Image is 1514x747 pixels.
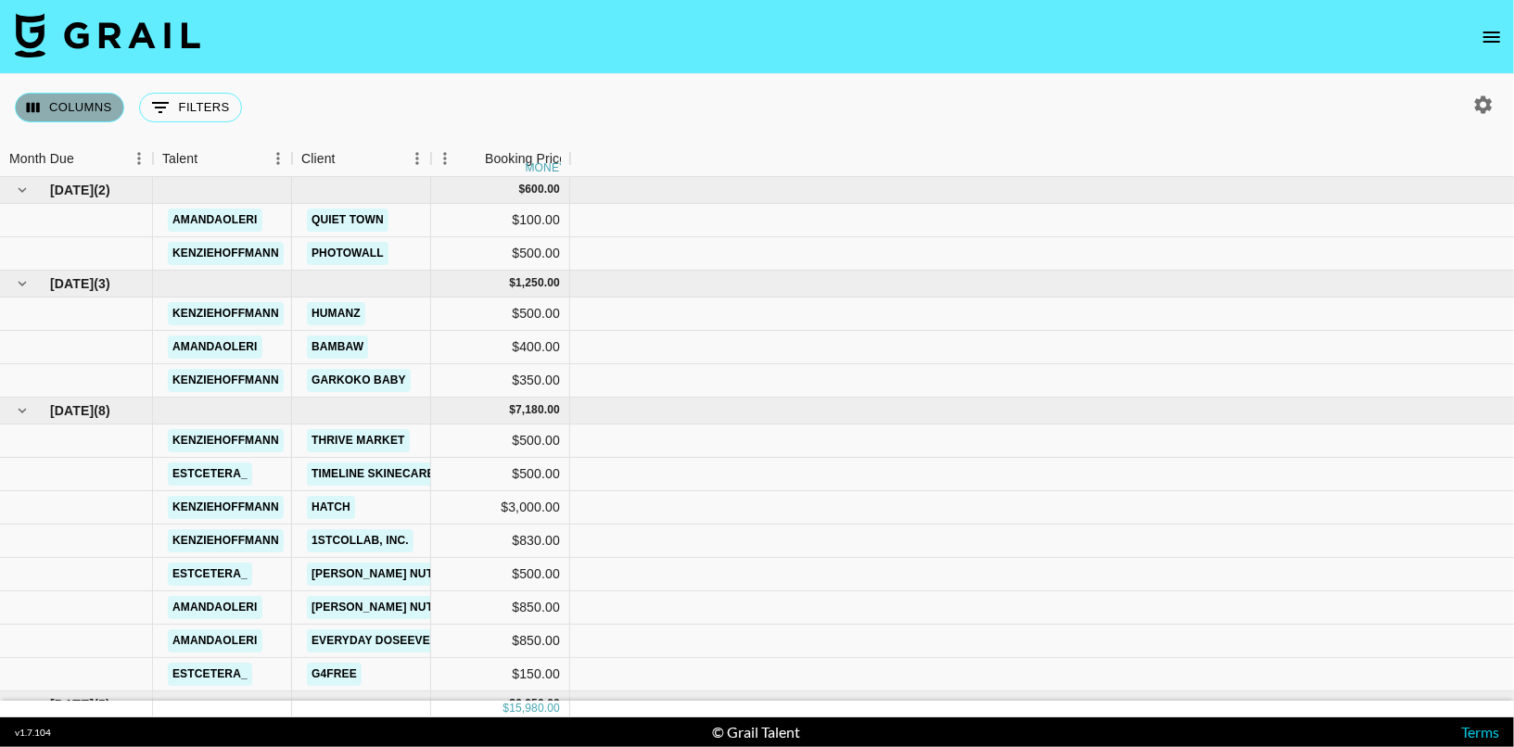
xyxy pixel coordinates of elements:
div: 1,250.00 [515,275,560,291]
button: hide children [9,177,35,203]
div: $500.00 [431,298,570,331]
button: hide children [9,691,35,717]
a: amandaoleri [168,209,262,232]
span: [DATE] [50,274,94,293]
button: hide children [9,398,35,424]
a: amandaoleri [168,629,262,652]
div: Talent [153,141,292,177]
a: kenziehoffmann [168,529,284,552]
a: estcetera_ [168,462,252,486]
div: $500.00 [431,237,570,271]
div: $ [503,701,509,716]
div: $350.00 [431,364,570,398]
button: Sort [459,146,485,171]
div: money [526,162,567,173]
div: $150.00 [431,658,570,691]
a: kenziehoffmann [168,369,284,392]
a: Timeline Skinecare [307,462,439,486]
div: $500.00 [431,424,570,458]
a: Humanz [307,302,365,325]
a: Garkoko Baby [307,369,411,392]
div: 6,950.00 [515,696,560,712]
button: Sort [336,146,362,171]
div: $500.00 [431,458,570,491]
div: $500.00 [431,558,570,591]
a: amandaoleri [168,596,262,619]
div: $3,000.00 [431,491,570,525]
a: Quiet Town [307,209,388,232]
button: Menu [264,145,292,172]
img: Grail Talent [15,13,200,57]
span: [DATE] [50,695,94,714]
a: kenziehoffmann [168,242,284,265]
div: v 1.7.104 [15,727,51,739]
span: ( 2 ) [94,181,110,199]
a: BamBaw [307,336,368,359]
a: Everyday DoseEveryday Dose Inc. [307,629,534,652]
div: $ [509,402,515,418]
button: Sort [74,146,100,171]
div: $830.00 [431,525,570,558]
div: $ [509,275,515,291]
a: estcetera_ [168,663,252,686]
button: Sort [197,146,223,171]
a: amandaoleri [168,336,262,359]
a: Hatch [307,496,355,519]
a: kenziehoffmann [168,429,284,452]
button: Select columns [15,93,124,122]
div: $ [509,696,515,712]
a: G4free [307,663,362,686]
button: Show filters [139,93,242,122]
span: [DATE] [50,181,94,199]
div: $850.00 [431,625,570,658]
button: open drawer [1473,19,1510,56]
span: ( 8 ) [94,401,110,420]
button: Menu [125,145,153,172]
div: $ [519,182,526,197]
button: Menu [431,145,459,172]
div: $850.00 [431,591,570,625]
a: kenziehoffmann [168,302,284,325]
button: Menu [403,145,431,172]
a: Terms [1461,723,1499,741]
div: $400.00 [431,331,570,364]
div: Client [292,141,431,177]
div: © Grail Talent [712,723,800,741]
a: [PERSON_NAME] Nutrition [307,596,477,619]
div: Talent [162,141,197,177]
button: hide children [9,271,35,297]
a: PhotoWall [307,242,388,265]
div: Client [301,141,336,177]
div: $100.00 [431,204,570,237]
a: Thrive Market [307,429,410,452]
span: [DATE] [50,401,94,420]
div: 15,980.00 [509,701,560,716]
a: 1stCollab, Inc. [307,529,413,552]
div: Booking Price [485,141,566,177]
span: ( 5 ) [94,695,110,714]
a: kenziehoffmann [168,496,284,519]
a: [PERSON_NAME] Nutrition [307,563,477,586]
div: 600.00 [525,182,560,197]
a: estcetera_ [168,563,252,586]
span: ( 3 ) [94,274,110,293]
div: Month Due [9,141,74,177]
div: 7,180.00 [515,402,560,418]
